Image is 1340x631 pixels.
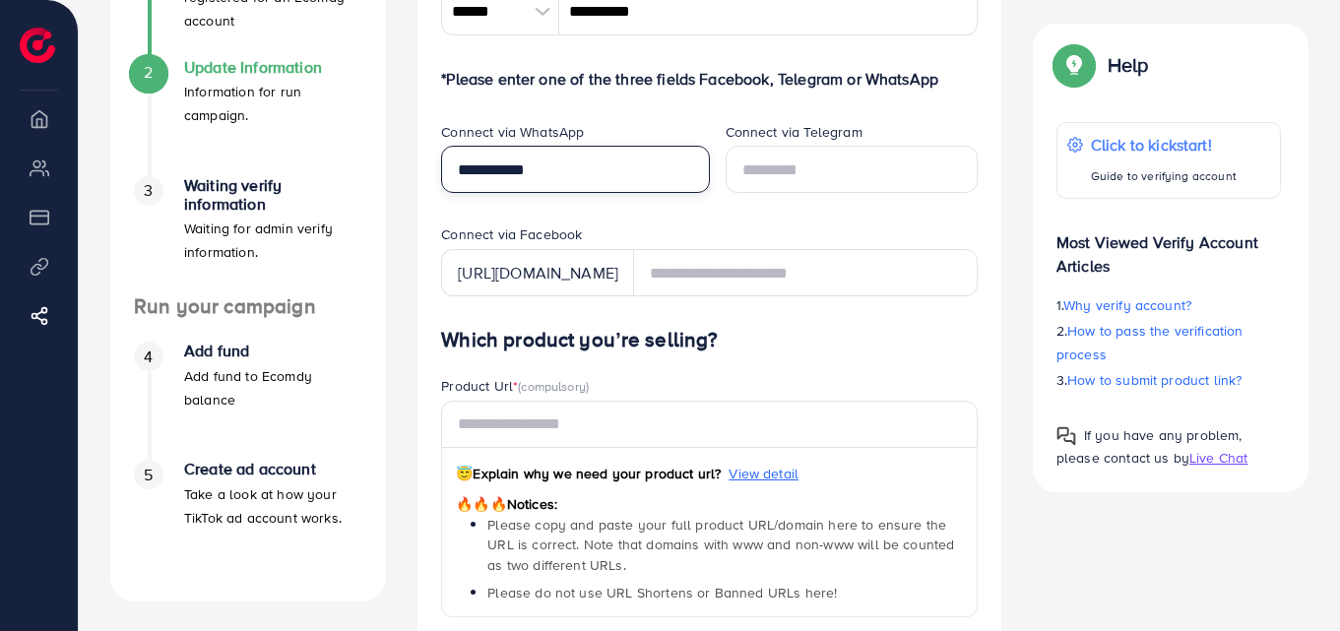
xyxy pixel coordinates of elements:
[57,114,73,130] img: tab_domain_overview_orange.svg
[32,51,47,67] img: website_grey.svg
[1056,47,1092,83] img: Popup guide
[456,494,506,514] span: 🔥🔥🔥
[1056,293,1281,317] p: 1.
[184,217,362,264] p: Waiting for admin verify information.
[199,114,215,130] img: tab_keywords_by_traffic_grey.svg
[726,122,862,142] label: Connect via Telegram
[487,515,954,575] span: Please copy and paste your full product URL/domain here to ensure the URL is correct. Note that d...
[184,460,362,478] h4: Create ad account
[184,80,362,127] p: Information for run campaign.
[110,342,386,460] li: Add fund
[456,464,721,483] span: Explain why we need your product url?
[184,482,362,530] p: Take a look at how your TikTok ad account works.
[729,464,798,483] span: View detail
[456,494,557,514] span: Notices:
[441,249,634,296] div: [URL][DOMAIN_NAME]
[1056,426,1076,446] img: Popup guide
[221,116,325,129] div: Keywords by Traffic
[184,176,362,214] h4: Waiting verify information
[441,122,584,142] label: Connect via WhatsApp
[51,51,217,67] div: Domain: [DOMAIN_NAME]
[1056,321,1244,364] span: How to pass the verification process
[1067,370,1242,390] span: How to submit product link?
[518,377,589,395] span: (compulsory)
[110,460,386,578] li: Create ad account
[144,61,153,84] span: 2
[32,32,47,47] img: logo_orange.svg
[144,179,153,202] span: 3
[1189,448,1247,468] span: Live Chat
[441,328,978,352] h4: Which product you’re selling?
[1091,133,1237,157] p: Click to kickstart!
[110,176,386,294] li: Waiting verify information
[144,346,153,368] span: 4
[110,58,386,176] li: Update Information
[441,376,589,396] label: Product Url
[1256,542,1325,616] iframe: Chat
[184,342,362,360] h4: Add fund
[1108,53,1149,77] p: Help
[1056,319,1281,366] p: 2.
[144,464,153,486] span: 5
[1056,368,1281,392] p: 3.
[456,464,473,483] span: 😇
[1063,295,1191,315] span: Why verify account?
[184,364,362,411] p: Add fund to Ecomdy balance
[441,67,978,91] p: *Please enter one of the three fields Facebook, Telegram or WhatsApp
[1091,164,1237,188] p: Guide to verifying account
[441,224,582,244] label: Connect via Facebook
[110,294,386,319] h4: Run your campaign
[55,32,96,47] div: v 4.0.25
[1056,215,1281,278] p: Most Viewed Verify Account Articles
[1056,425,1243,468] span: If you have any problem, please contact us by
[487,583,837,602] span: Please do not use URL Shortens or Banned URLs here!
[79,116,176,129] div: Domain Overview
[20,28,55,63] img: logo
[184,58,362,77] h4: Update Information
